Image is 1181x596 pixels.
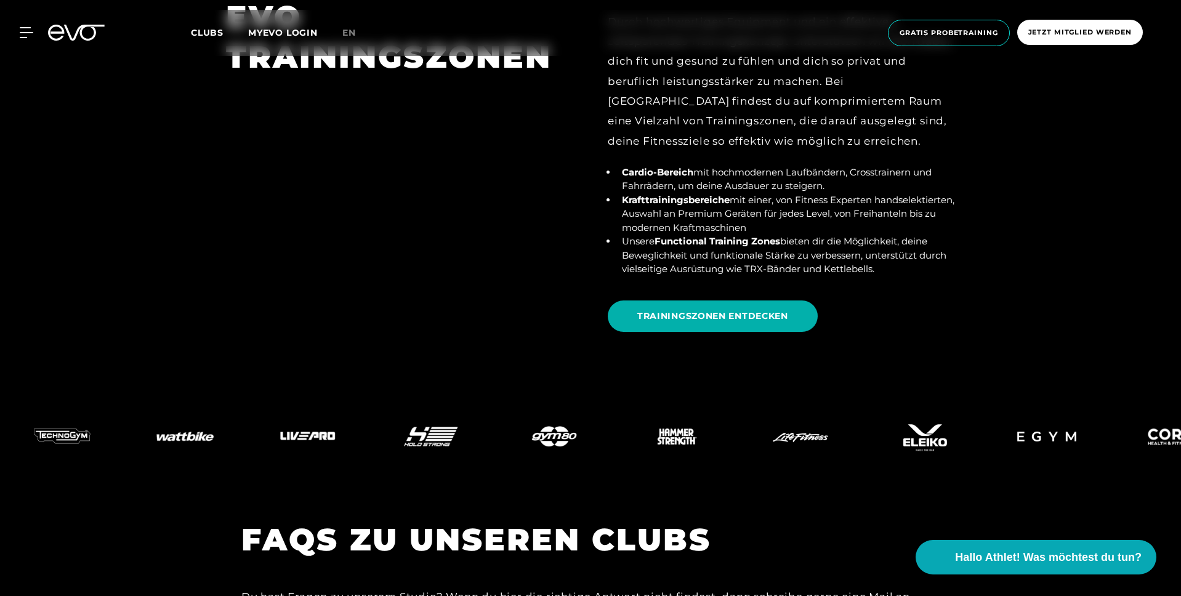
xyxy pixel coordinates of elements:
[655,235,780,247] strong: Functional Training Zones
[884,20,1014,46] a: Gratis Probetraining
[955,549,1142,566] span: Hallo Athlet! Was möchtest du tun?
[369,406,493,467] img: evofitness – null
[191,27,224,38] span: Clubs
[916,540,1156,574] button: Hallo Athlet! Was möchtest du tun?
[342,27,356,38] span: en
[739,406,862,467] img: evofitness – null
[248,27,318,38] a: MYEVO LOGIN
[493,406,616,467] img: evofitness – null
[622,194,730,206] strong: Krafttrainingsbereiche
[241,520,924,560] h1: FAQS ZU UNSEREN CLUBS
[617,166,955,193] li: mit hochmodernen Laufbändern, Crosstrainern und Fahrrädern, um deine Ausdauer zu steigern.
[637,310,788,323] span: TRAININGSZONEN ENTDECKEN
[985,406,1108,467] img: evofitness – null
[862,406,985,467] img: evofitness – null
[608,12,955,151] div: Durch hochwertiges Equipment und ein effektives, zeitsparendes Trainingskonzept unterstützen wir ...
[246,406,369,467] img: evofitness – null
[622,166,693,178] strong: Cardio-Bereich
[342,26,371,40] a: en
[608,291,823,341] a: TRAININGSZONEN ENTDECKEN
[1028,27,1132,38] span: Jetzt Mitglied werden
[191,26,248,38] a: Clubs
[617,235,955,276] li: Unsere bieten dir die Möglichkeit, deine Beweglichkeit und funktionale Stärke zu verbessern, unte...
[123,406,246,467] img: evofitness – null
[617,193,955,235] li: mit einer, von Fitness Experten handselektierten, Auswahl an Premium Geräten für jedes Level, von...
[616,406,739,467] img: evofitness – null
[1014,20,1147,46] a: Jetzt Mitglied werden
[900,28,998,38] span: Gratis Probetraining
